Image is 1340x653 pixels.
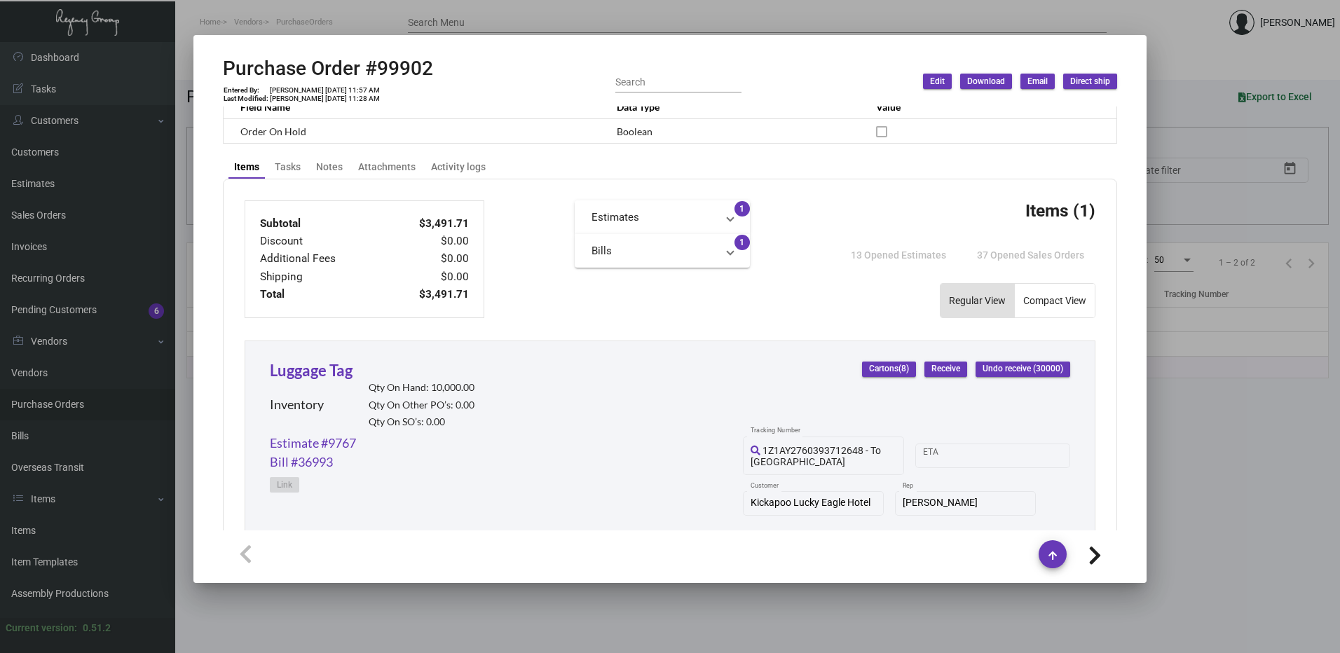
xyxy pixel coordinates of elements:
td: Additional Fees [259,250,385,268]
h2: Inventory [270,397,324,413]
h3: Items (1) [1025,200,1095,221]
span: Edit [930,76,945,88]
td: Last Modified: [223,95,269,103]
a: Luggage Tag [270,361,353,380]
button: Download [960,74,1012,89]
a: Estimate #9767 [270,434,356,453]
span: Direct ship [1070,76,1110,88]
div: Attachments [358,160,416,174]
input: Start date [923,450,966,461]
div: Notes [316,160,343,174]
span: 37 Opened Sales Orders [977,249,1084,261]
th: Field Name [224,95,603,119]
td: Total [259,286,385,303]
span: 13 Opened Estimates [851,249,946,261]
button: Compact View [1015,284,1095,317]
input: End date [978,450,1046,461]
div: 0.51.2 [83,621,111,635]
button: Cartons(8) [862,362,916,377]
span: Order On Hold [240,125,306,137]
div: Current version: [6,621,77,635]
span: Receive [931,363,960,375]
button: Direct ship [1063,74,1117,89]
td: $3,491.71 [385,215,470,233]
span: Link [277,479,292,491]
mat-expansion-panel-header: Estimates [575,200,750,234]
td: [PERSON_NAME] [DATE] 11:28 AM [269,95,381,103]
button: Link [270,477,299,493]
td: $0.00 [385,268,470,286]
td: $3,491.71 [385,286,470,303]
button: 13 Opened Estimates [840,242,957,268]
mat-expansion-panel-header: Bills [575,234,750,268]
span: Boolean [617,125,652,137]
mat-panel-title: Estimates [592,209,716,226]
span: Cartons [869,363,909,375]
td: $0.00 [385,250,470,268]
button: 37 Opened Sales Orders [966,242,1095,268]
div: Tasks [275,160,301,174]
th: Data Type [603,95,862,119]
h2: Qty On SO’s: 0.00 [369,416,474,428]
td: $0.00 [385,233,470,250]
td: Entered By: [223,86,269,95]
button: Edit [923,74,952,89]
span: 1Z1AY2760393712648 - To [GEOGRAPHIC_DATA] [751,445,881,467]
td: Discount [259,233,385,250]
div: Items [234,160,259,174]
td: Subtotal [259,215,385,233]
div: Activity logs [431,160,486,174]
a: Bill #36993 [270,453,333,472]
h2: Qty On Other PO’s: 0.00 [369,399,474,411]
span: Email [1027,76,1048,88]
button: Receive [924,362,967,377]
button: Regular View [941,284,1014,317]
span: Undo receive (30000) [983,363,1063,375]
button: Undo receive (30000) [976,362,1070,377]
span: Download [967,76,1005,88]
button: Email [1020,74,1055,89]
mat-panel-title: Bills [592,243,716,259]
td: Shipping [259,268,385,286]
span: (8) [898,364,909,374]
th: Value [862,95,1116,119]
h2: Purchase Order #99902 [223,57,433,81]
td: [PERSON_NAME] [DATE] 11:57 AM [269,86,381,95]
h2: Qty On Hand: 10,000.00 [369,382,474,394]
